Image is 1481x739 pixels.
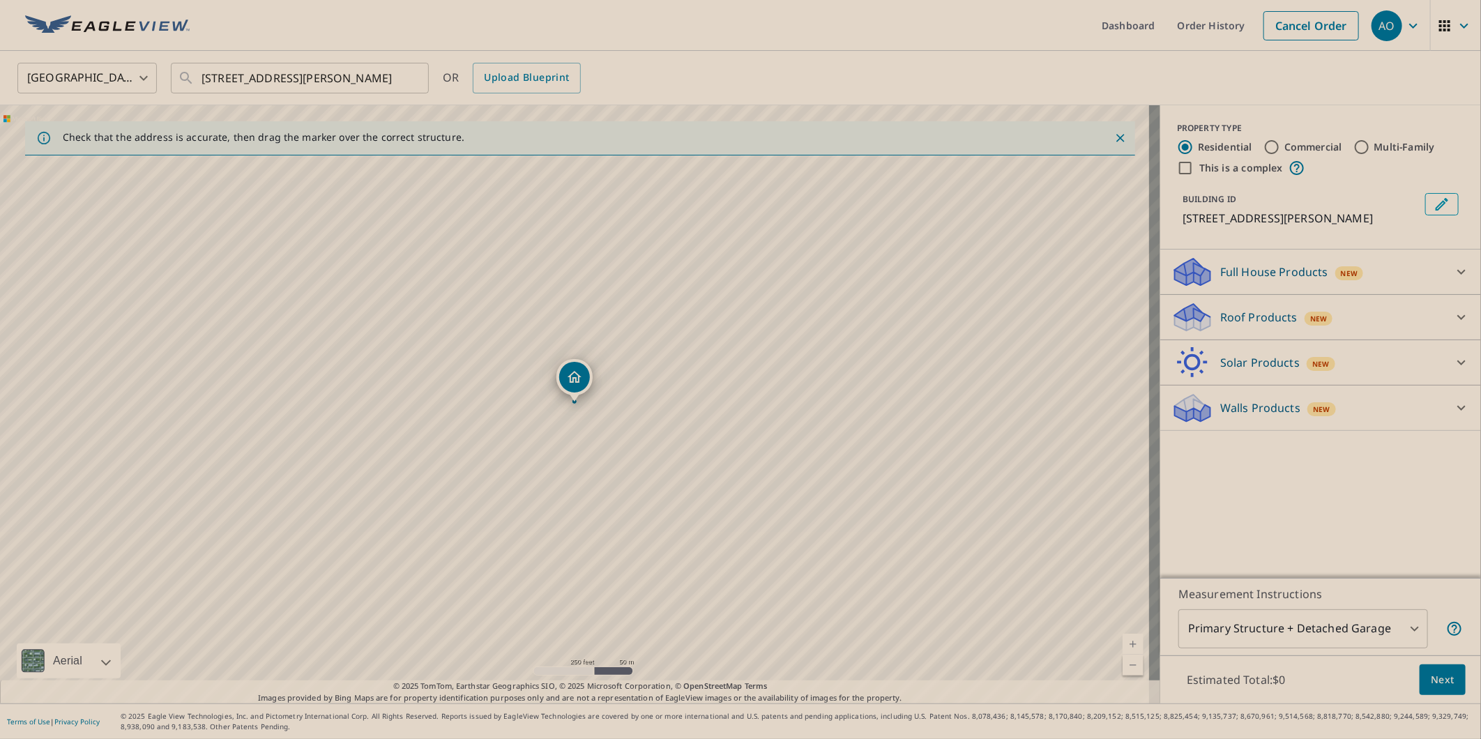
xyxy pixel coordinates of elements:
[1177,122,1464,135] div: PROPERTY TYPE
[1420,664,1466,696] button: Next
[7,717,100,726] p: |
[1111,129,1130,147] button: Close
[1123,655,1144,676] a: Current Level 17, Zoom Out
[1183,210,1420,227] p: [STREET_ADDRESS][PERSON_NAME]
[556,359,593,402] div: Dropped pin, building 1, Residential property, 24359 W Fraser Rd Plainfield, IL 60586
[745,680,768,691] a: Terms
[121,711,1474,732] p: © 2025 Eagle View Technologies, Inc. and Pictometry International Corp. All Rights Reserved. Repo...
[1220,354,1300,371] p: Solar Products
[683,680,742,691] a: OpenStreetMap
[17,643,121,678] div: Aerial
[54,717,100,726] a: Privacy Policy
[1183,193,1236,205] p: BUILDING ID
[484,69,569,86] span: Upload Blueprint
[1374,140,1435,154] label: Multi-Family
[1372,10,1402,41] div: AO
[25,15,190,36] img: EV Logo
[1446,620,1463,637] span: Your report will include the primary structure and a detached garage if one exists.
[7,717,50,726] a: Terms of Use
[1431,671,1455,689] span: Next
[1425,193,1459,215] button: Edit building 1
[1199,161,1283,175] label: This is a complex
[1171,346,1470,379] div: Solar ProductsNew
[1341,268,1358,279] span: New
[202,59,400,98] input: Search by address or latitude-longitude
[1176,664,1297,695] p: Estimated Total: $0
[1284,140,1342,154] label: Commercial
[1123,634,1144,655] a: Current Level 17, Zoom In
[17,59,157,98] div: [GEOGRAPHIC_DATA]
[1171,391,1470,425] div: Walls ProductsNew
[473,63,580,93] a: Upload Blueprint
[1171,255,1470,289] div: Full House ProductsNew
[1171,300,1470,334] div: Roof ProductsNew
[1198,140,1252,154] label: Residential
[1220,309,1298,326] p: Roof Products
[1220,399,1300,416] p: Walls Products
[1220,264,1328,280] p: Full House Products
[443,63,581,93] div: OR
[1178,609,1428,648] div: Primary Structure + Detached Garage
[1178,586,1463,602] p: Measurement Instructions
[1313,404,1330,415] span: New
[393,680,768,692] span: © 2025 TomTom, Earthstar Geographics SIO, © 2025 Microsoft Corporation, ©
[1310,313,1328,324] span: New
[1263,11,1359,40] a: Cancel Order
[1312,358,1330,369] span: New
[63,131,464,144] p: Check that the address is accurate, then drag the marker over the correct structure.
[49,643,86,678] div: Aerial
